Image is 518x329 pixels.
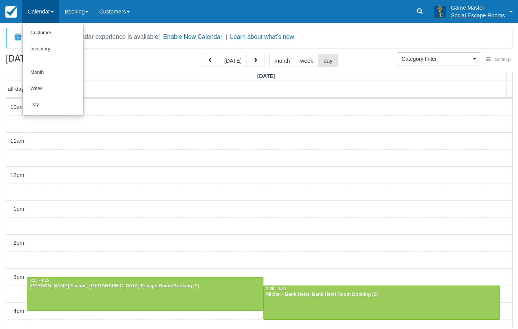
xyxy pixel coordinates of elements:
span: 11am [10,138,24,144]
a: Customer [23,25,83,41]
p: Social Escape Rooms [451,12,505,19]
a: Week [23,81,83,97]
button: Enable New Calendar [163,33,222,41]
span: [DATE] [257,73,276,79]
span: 12pm [10,172,24,178]
p: Game Master [451,4,505,12]
span: 10am [10,104,24,110]
img: A3 [434,5,446,18]
button: [DATE] [219,54,247,67]
button: Settings [481,54,516,65]
img: checkfront-main-nav-mini-logo.png [5,6,17,18]
ul: Calendar [22,23,84,115]
a: Day [23,97,83,113]
span: 1pm [13,206,24,212]
a: Month [23,65,83,81]
button: day [318,54,338,67]
h2: [DATE] [6,54,103,68]
span: 3pm [13,274,24,280]
span: 4pm [13,308,24,314]
span: Category Filter [402,55,471,63]
a: Inventory [23,41,83,57]
a: Learn about what's new [230,33,294,40]
div: Michel - Bank Heist, Bank Heist Room Booking (2) [266,292,498,298]
button: Category Filter [397,52,481,65]
span: | [225,33,227,40]
a: 3:30 - 4:30Michel - Bank Heist, Bank Heist Room Booking (2) [263,286,500,319]
div: A new Booking Calendar experience is available! [26,32,160,42]
span: 3:30 - 4:30 [266,287,286,291]
span: all-day [8,86,24,92]
button: week [295,54,319,67]
a: 3:15 - 4:15[PERSON_NAME] Escape, [GEOGRAPHIC_DATA] Escape Room Booking (2) [27,277,263,311]
span: 3:15 - 4:15 [30,278,49,282]
button: month [269,54,295,67]
span: 2pm [13,240,24,246]
span: Settings [495,57,511,62]
div: [PERSON_NAME] Escape, [GEOGRAPHIC_DATA] Escape Room Booking (2) [29,283,261,289]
